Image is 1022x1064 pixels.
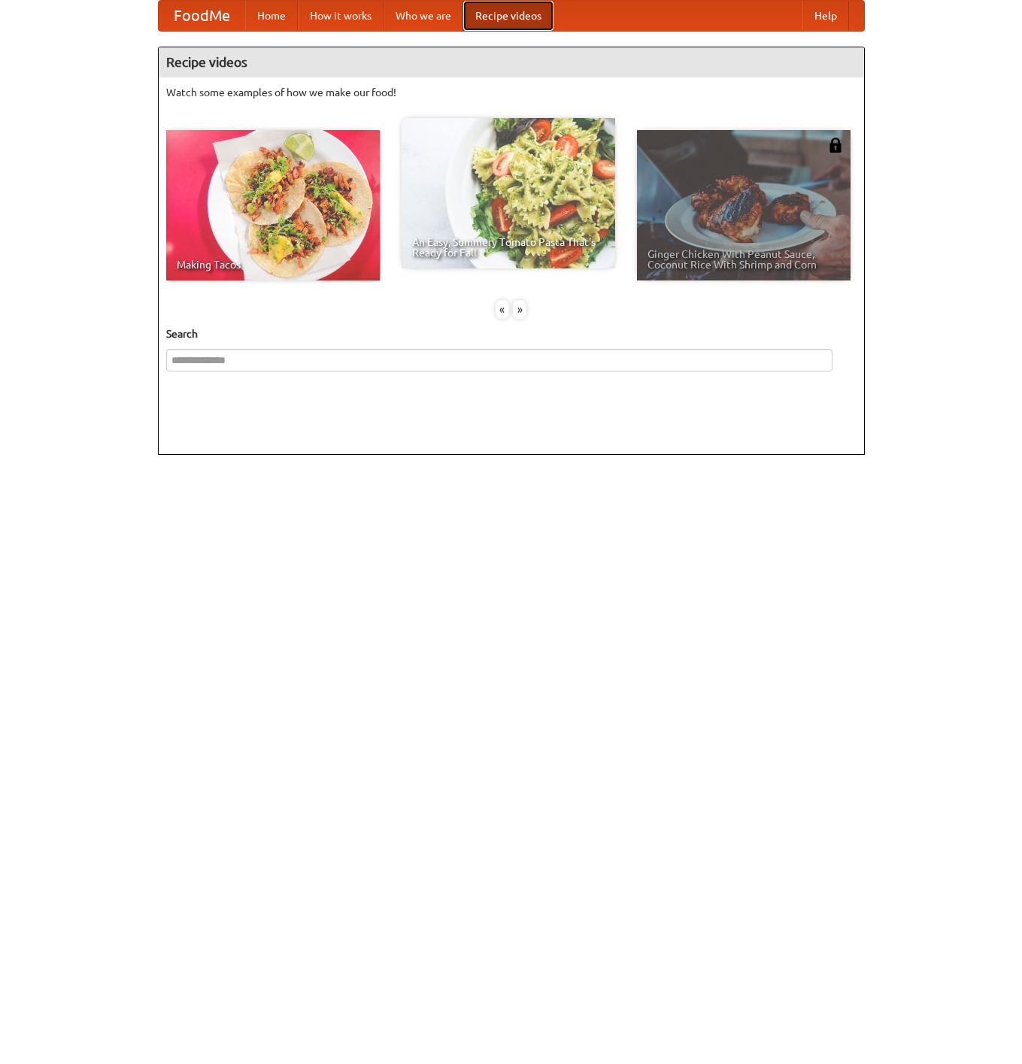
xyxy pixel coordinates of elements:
img: 483408.png [828,138,843,153]
span: Making Tacos [177,259,369,270]
div: » [513,300,526,319]
a: Making Tacos [166,130,380,280]
h4: Recipe videos [159,47,864,77]
div: « [496,300,509,319]
a: Home [245,1,298,31]
a: Who we are [384,1,463,31]
a: Help [802,1,849,31]
a: How it works [298,1,384,31]
p: Watch some examples of how we make our food! [166,85,857,100]
h5: Search [166,326,857,341]
a: Recipe videos [463,1,553,31]
span: An Easy, Summery Tomato Pasta That's Ready for Fall [412,237,605,258]
a: FoodMe [159,1,245,31]
a: An Easy, Summery Tomato Pasta That's Ready for Fall [402,118,615,268]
